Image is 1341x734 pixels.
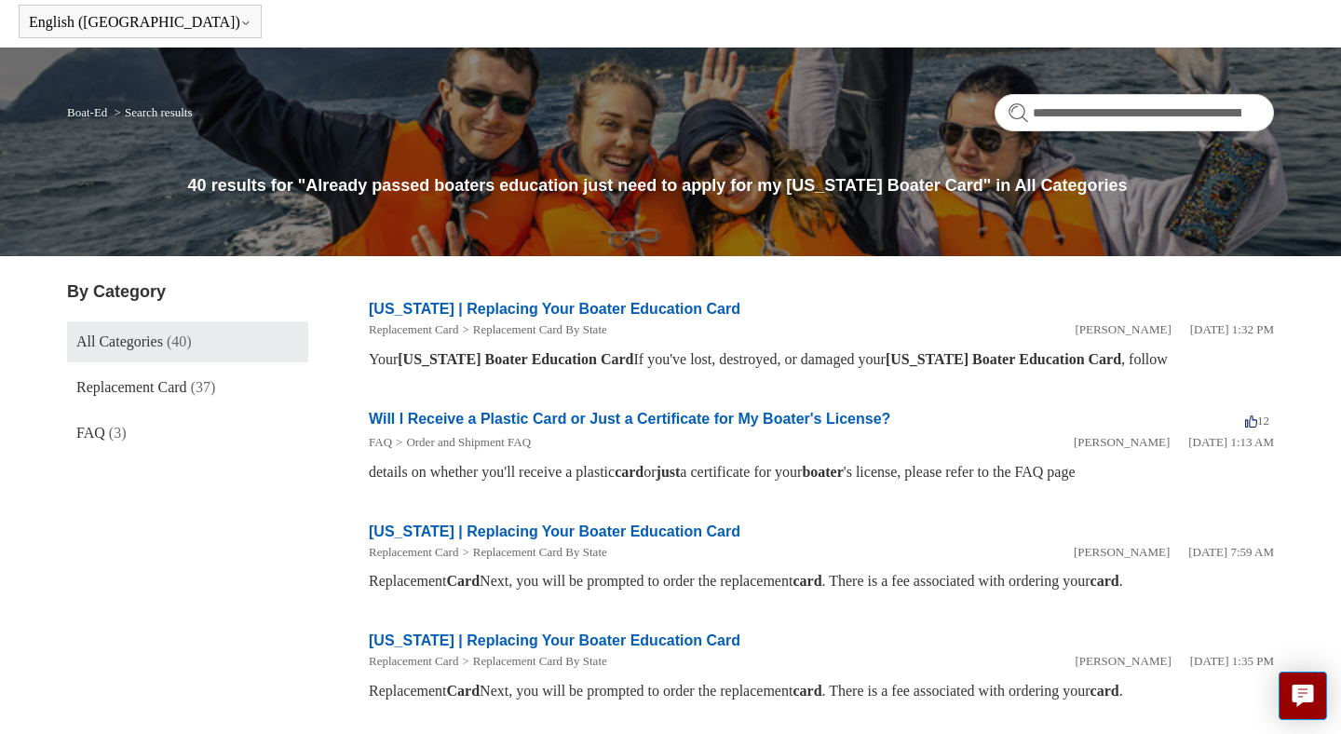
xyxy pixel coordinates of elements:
span: FAQ [76,425,105,441]
span: (3) [109,425,127,441]
a: [US_STATE] | Replacing Your Boater Education Card [369,523,740,539]
li: Search results [111,105,193,119]
time: 03/16/2022, 01:13 [1188,435,1274,449]
span: All Categories [76,333,163,349]
em: Card [1089,351,1122,367]
li: [PERSON_NAME] [1075,320,1171,339]
h3: By Category [67,279,308,305]
div: Your If you've lost, destroyed, or damaged your , follow [369,348,1274,371]
div: Replacement Next, you will be prompted to order the replacement . There is a fee associated with ... [369,570,1274,592]
a: Will I Receive a Plastic Card or Just a Certificate for My Boater's License? [369,411,890,427]
a: All Categories (40) [67,321,308,362]
div: details on whether you'll receive a plastic or a certificate for your 's license, please refer to... [369,461,1274,483]
a: Replacement Card [369,654,458,668]
em: card [615,464,643,480]
input: Search [995,94,1274,131]
em: Card [447,573,481,589]
em: Education [532,351,597,367]
a: Replacement Card [369,322,458,336]
em: card [792,573,821,589]
li: Replacement Card [369,543,458,562]
span: (40) [167,333,192,349]
a: Order and Shipment FAQ [406,435,531,449]
em: card [792,683,821,699]
em: Card [601,351,634,367]
li: Order and Shipment FAQ [392,433,531,452]
a: [US_STATE] | Replacing Your Boater Education Card [369,301,740,317]
a: Replacement Card By State [473,545,607,559]
button: English ([GEOGRAPHIC_DATA]) [29,14,251,31]
time: 05/22/2024, 07:59 [1188,545,1274,559]
span: 12 [1245,414,1269,428]
time: 05/21/2024, 13:32 [1190,322,1274,336]
li: Replacement Card By State [458,543,606,562]
span: (37) [191,379,216,395]
div: Replacement Next, you will be prompted to order the replacement . There is a fee associated with ... [369,680,1274,702]
li: Boat-Ed [67,105,111,119]
em: Boater [972,351,1015,367]
em: card [1090,573,1119,589]
time: 05/21/2024, 13:35 [1190,654,1274,668]
a: Replacement Card (37) [67,367,308,408]
li: Replacement Card [369,320,458,339]
a: FAQ [369,435,392,449]
li: Replacement Card By State [458,652,606,671]
button: Live chat [1279,672,1327,720]
a: [US_STATE] | Replacing Your Boater Education Card [369,632,740,648]
em: [US_STATE] [886,351,968,367]
em: Boater [484,351,527,367]
em: boater [802,464,843,480]
em: just [657,464,681,480]
em: Card [447,683,481,699]
li: FAQ [369,433,392,452]
span: Replacement Card [76,379,187,395]
li: Replacement Card By State [458,320,606,339]
h1: 40 results for "Already passed boaters education just need to apply for my [US_STATE] Boater Card... [188,173,1274,198]
a: Replacement Card [369,545,458,559]
li: [PERSON_NAME] [1075,652,1171,671]
li: [PERSON_NAME] [1074,543,1170,562]
li: [PERSON_NAME] [1074,433,1170,452]
a: Replacement Card By State [473,654,607,668]
a: Replacement Card By State [473,322,607,336]
li: Replacement Card [369,652,458,671]
em: Education [1019,351,1084,367]
em: [US_STATE] [398,351,481,367]
a: FAQ (3) [67,413,308,454]
a: Boat-Ed [67,105,107,119]
em: card [1090,683,1119,699]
